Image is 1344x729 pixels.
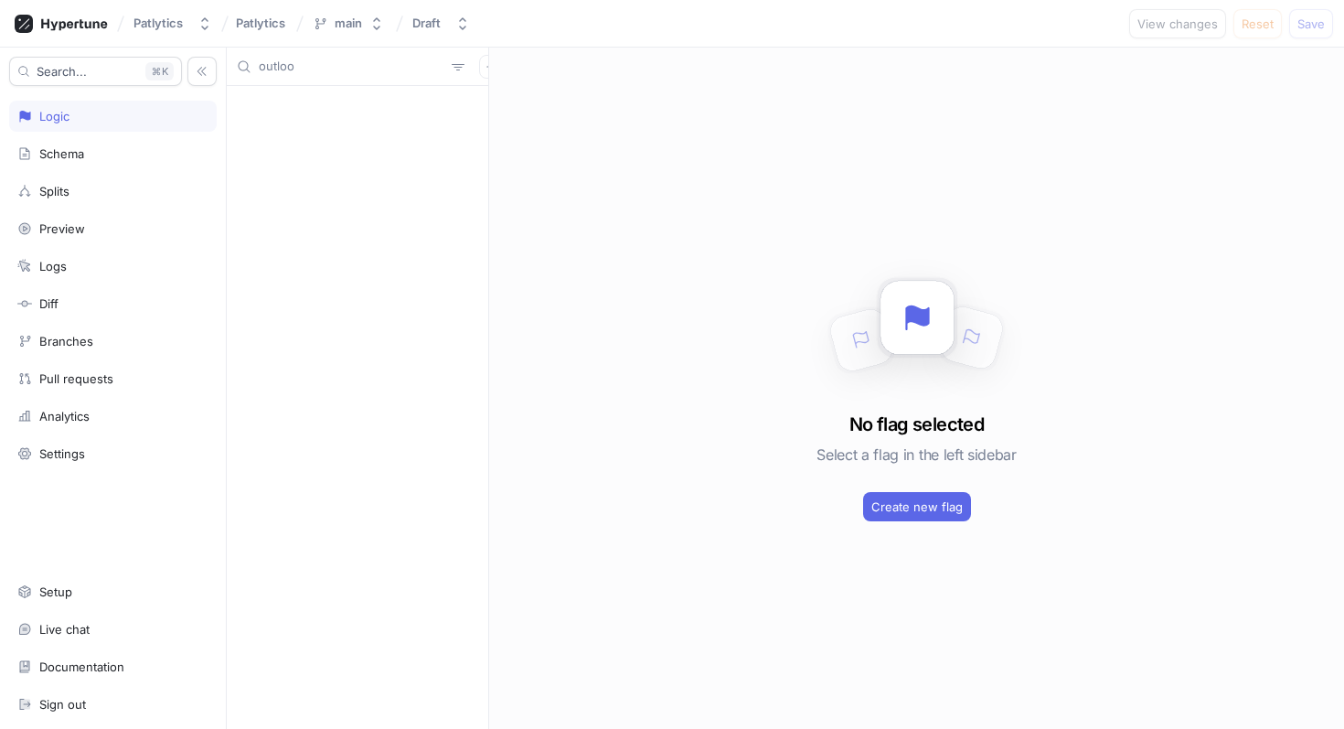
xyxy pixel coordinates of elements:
div: Analytics [39,409,90,423]
div: K [145,62,174,80]
div: Setup [39,584,72,599]
button: Draft [405,8,477,38]
button: Create new flag [863,492,971,521]
div: Documentation [39,659,124,674]
span: Save [1297,18,1325,29]
div: Live chat [39,622,90,637]
div: Splits [39,184,69,198]
span: Patlytics [236,16,285,29]
button: main [305,8,391,38]
button: Save [1289,9,1333,38]
span: View changes [1137,18,1218,29]
button: Patlytics [126,8,219,38]
span: Reset [1242,18,1274,29]
span: Create new flag [871,501,963,512]
h3: No flag selected [849,411,984,438]
input: Search... [259,58,444,76]
div: main [335,16,362,31]
div: Patlytics [133,16,183,31]
div: Logs [39,259,67,273]
div: Draft [412,16,441,31]
div: Logic [39,109,69,123]
button: Search...K [9,57,182,86]
button: Reset [1233,9,1282,38]
a: Documentation [9,651,217,682]
span: Search... [37,66,87,77]
div: Diff [39,296,59,311]
div: Branches [39,334,93,348]
div: Schema [39,146,84,161]
button: View changes [1129,9,1226,38]
div: Pull requests [39,371,113,386]
div: Preview [39,221,85,236]
div: Sign out [39,697,86,712]
div: Settings [39,446,85,461]
h5: Select a flag in the left sidebar [816,438,1016,471]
